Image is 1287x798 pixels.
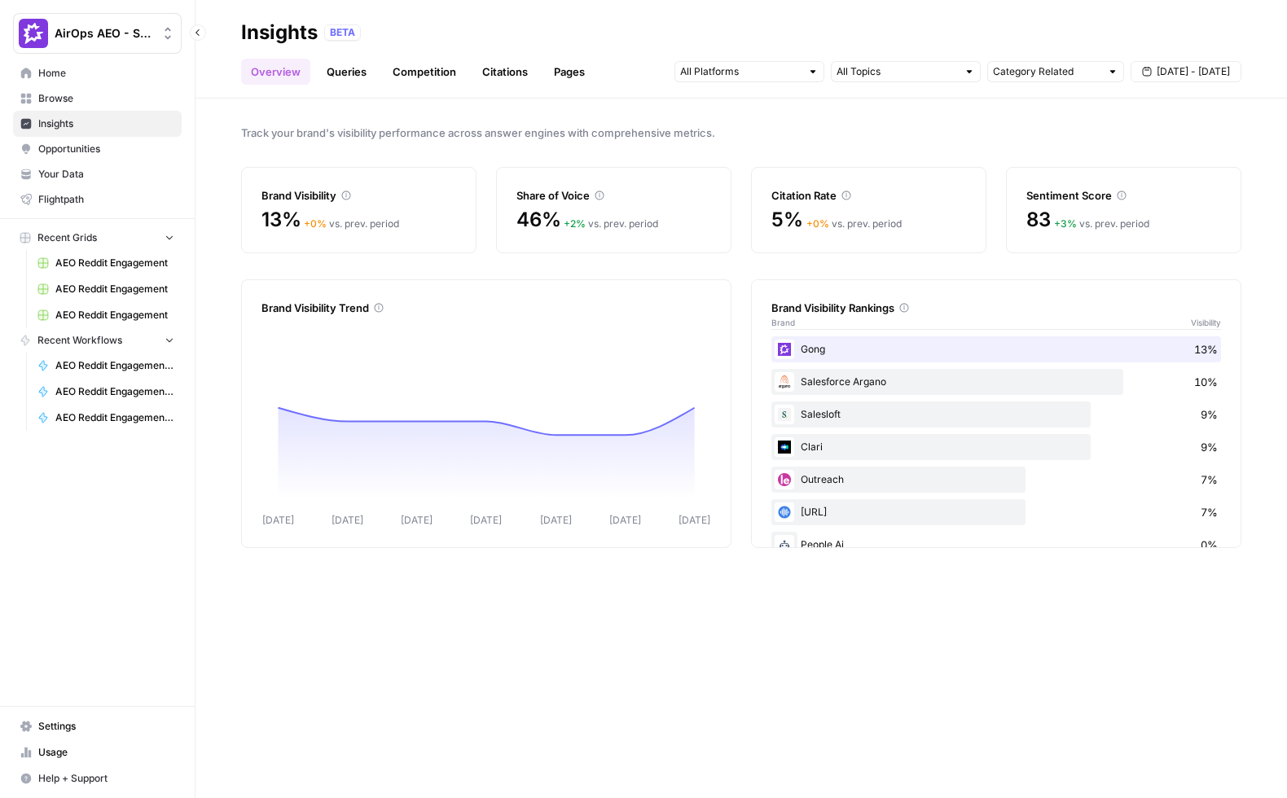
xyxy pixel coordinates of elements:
[332,514,363,526] tspan: [DATE]
[13,161,182,187] a: Your Data
[540,514,572,526] tspan: [DATE]
[241,20,318,46] div: Insights
[471,514,503,526] tspan: [DATE]
[383,59,466,85] a: Competition
[38,142,174,156] span: Opportunities
[241,59,310,85] a: Overview
[1131,61,1241,82] button: [DATE] - [DATE]
[771,300,1221,316] div: Brand Visibility Rankings
[30,250,182,276] a: AEO Reddit Engagement
[13,85,182,112] a: Browse
[771,401,1221,427] div: Salesloft
[262,514,294,526] tspan: [DATE]
[13,713,182,739] a: Settings
[13,60,182,86] a: Home
[261,207,301,233] span: 13%
[38,116,174,131] span: Insights
[55,358,174,373] span: AEO Reddit Engagement - Fork
[516,207,560,233] span: 46%
[771,532,1221,558] div: People Ai
[13,739,182,765] a: Usage
[30,353,182,379] a: AEO Reddit Engagement - Fork
[775,470,794,489] img: w5j8drkl6vorx9oircl0z03rjk9p
[1026,207,1051,233] span: 83
[401,514,433,526] tspan: [DATE]
[55,25,153,42] span: AirOps AEO - Single Brand (Gong)
[516,187,711,204] div: Share of Voice
[993,64,1100,80] input: Category Related
[775,502,794,522] img: khqciriqz2uga3pxcoz8d1qji9pc
[837,64,957,80] input: All Topics
[775,340,794,359] img: w6cjb6u2gvpdnjw72qw8i2q5f3eb
[261,300,711,316] div: Brand Visibility Trend
[775,535,794,555] img: m91aa644vh47mb0y152o0kapheco
[1201,537,1218,553] span: 0%
[38,719,174,734] span: Settings
[771,187,966,204] div: Citation Rate
[679,514,710,526] tspan: [DATE]
[55,410,174,425] span: AEO Reddit Engagement - Fork
[241,125,1241,141] span: Track your brand's visibility performance across answer engines with comprehensive metrics.
[544,59,595,85] a: Pages
[775,372,794,392] img: e001jt87q6ctylcrzboubucy6uux
[771,316,795,329] span: Brand
[37,333,122,348] span: Recent Workflows
[38,66,174,81] span: Home
[1054,217,1077,230] span: + 3 %
[317,59,376,85] a: Queries
[771,467,1221,493] div: Outreach
[13,136,182,162] a: Opportunities
[13,765,182,791] button: Help + Support
[261,187,456,204] div: Brand Visibility
[30,276,182,302] a: AEO Reddit Engagement
[1194,374,1218,390] span: 10%
[19,19,48,48] img: AirOps AEO - Single Brand (Gong) Logo
[324,24,361,41] div: BETA
[680,64,801,80] input: All Platforms
[1026,187,1221,204] div: Sentiment Score
[304,217,327,230] span: + 0 %
[13,186,182,213] a: Flightpath
[775,437,794,457] img: h6qlr8a97mop4asab8l5qtldq2wv
[1201,439,1218,455] span: 9%
[564,217,586,230] span: + 2 %
[609,514,641,526] tspan: [DATE]
[38,745,174,760] span: Usage
[55,384,174,399] span: AEO Reddit Engagement - Fork
[1191,316,1221,329] span: Visibility
[1201,504,1218,520] span: 7%
[806,217,829,230] span: + 0 %
[771,336,1221,362] div: Gong
[1201,406,1218,423] span: 9%
[13,226,182,250] button: Recent Grids
[30,405,182,431] a: AEO Reddit Engagement - Fork
[38,771,174,786] span: Help + Support
[771,369,1221,395] div: Salesforce Argano
[55,308,174,322] span: AEO Reddit Engagement
[304,217,399,231] div: vs. prev. period
[771,207,803,233] span: 5%
[13,111,182,137] a: Insights
[30,379,182,405] a: AEO Reddit Engagement - Fork
[38,192,174,207] span: Flightpath
[38,91,174,106] span: Browse
[13,328,182,353] button: Recent Workflows
[30,302,182,328] a: AEO Reddit Engagement
[55,282,174,296] span: AEO Reddit Engagement
[1194,341,1218,357] span: 13%
[564,217,658,231] div: vs. prev. period
[1201,471,1218,488] span: 7%
[13,13,182,54] button: Workspace: AirOps AEO - Single Brand (Gong)
[775,405,794,424] img: vpq3xj2nnch2e2ivhsgwmf7hbkjf
[771,434,1221,460] div: Clari
[38,167,174,182] span: Your Data
[37,230,97,245] span: Recent Grids
[472,59,538,85] a: Citations
[806,217,902,231] div: vs. prev. period
[55,256,174,270] span: AEO Reddit Engagement
[1157,64,1230,79] span: [DATE] - [DATE]
[771,499,1221,525] div: [URL]
[1054,217,1149,231] div: vs. prev. period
